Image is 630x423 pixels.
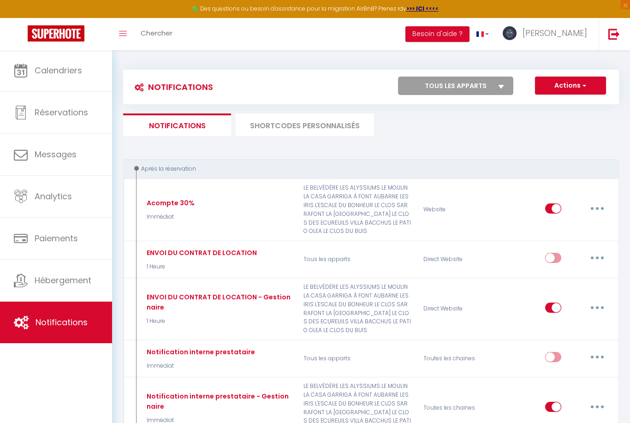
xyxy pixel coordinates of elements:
[35,149,77,160] span: Messages
[144,198,195,208] div: Acompte 30%
[123,113,231,136] li: Notifications
[144,391,291,411] div: Notification interne prestataire - Gestionnaire
[496,18,599,50] a: ... [PERSON_NAME]
[236,113,374,136] li: SHORTCODES PERSONNALISÉS
[144,213,195,221] p: Immédiat
[406,5,439,12] a: >>> ICI <<<<
[35,274,91,286] span: Hébergement
[297,184,417,236] p: LE BELVÉDÈRE LES ALYSSIUMS LE MOULIN LA CASA GARRIGA À FONT AUBARNE LES IRIS L'ESCALE DU BONHEUR ...
[134,18,179,50] a: Chercher
[417,345,497,372] div: Toutes les chaines
[417,184,497,236] div: Website
[144,262,257,271] p: 1 Heure
[132,165,601,173] div: Après la réservation
[144,362,255,370] p: Immédiat
[405,26,470,42] button: Besoin d'aide ?
[503,26,517,40] img: ...
[130,77,213,97] h3: Notifications
[417,283,497,335] div: Direct Website
[144,347,255,357] div: Notification interne prestataire
[141,28,172,38] span: Chercher
[417,246,497,273] div: Direct Website
[36,316,88,328] span: Notifications
[523,27,587,39] span: [PERSON_NAME]
[144,248,257,258] div: ENVOI DU CONTRAT DE LOCATION
[35,107,88,118] span: Réservations
[35,65,82,76] span: Calendriers
[297,345,417,372] p: Tous les apparts
[535,77,606,95] button: Actions
[297,283,417,335] p: LE BELVÉDÈRE LES ALYSSIUMS LE MOULIN LA CASA GARRIGA À FONT AUBARNE LES IRIS L'ESCALE DU BONHEUR ...
[144,292,291,312] div: ENVOI DU CONTRAT DE LOCATION - Gestionnaire
[35,191,72,202] span: Analytics
[144,317,291,326] p: 1 Heure
[28,25,84,42] img: Super Booking
[35,232,78,244] span: Paiements
[608,28,620,40] img: logout
[297,246,417,273] p: Tous les apparts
